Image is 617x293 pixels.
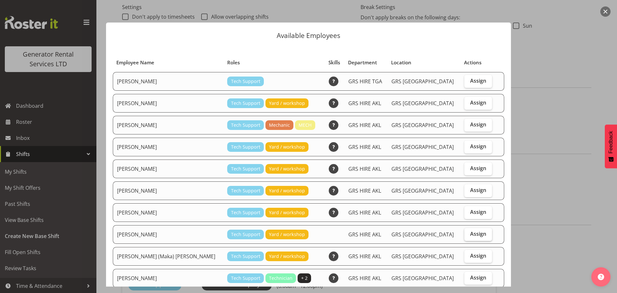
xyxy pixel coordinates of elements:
span: Tech Support [231,78,260,85]
span: Assign [470,143,486,150]
span: Department [348,59,377,66]
span: GRS HIRE AKL [348,253,381,260]
span: Tech Support [231,231,260,238]
span: Feedback [608,131,614,153]
td: [PERSON_NAME] [113,203,223,222]
span: Roles [227,59,240,66]
span: GRS [GEOGRAPHIC_DATA] [391,100,454,107]
span: GRS [GEOGRAPHIC_DATA] [391,187,454,194]
span: GRS HIRE AKL [348,275,381,282]
span: GRS HIRE AKL [348,143,381,151]
span: Assign [470,121,486,128]
span: Skills [328,59,340,66]
span: Tech Support [231,253,260,260]
span: Tech Support [231,275,260,282]
span: Yard / workshop [269,209,305,216]
td: [PERSON_NAME] (Maka) [PERSON_NAME] [113,247,223,266]
span: GRS [GEOGRAPHIC_DATA] [391,209,454,216]
span: Yard / workshop [269,187,305,194]
span: Assign [470,99,486,106]
span: Assign [470,231,486,237]
span: Tech Support [231,165,260,172]
span: GRS [GEOGRAPHIC_DATA] [391,165,454,172]
span: GRS HIRE AKL [348,187,381,194]
span: + 2 [301,275,308,282]
span: GRS HIRE AKL [348,100,381,107]
span: Tech Support [231,100,260,107]
span: GRS HIRE AKL [348,122,381,129]
td: [PERSON_NAME] [113,72,223,91]
span: GRS HIRE TGA [348,78,382,85]
td: [PERSON_NAME] [113,94,223,113]
span: Yard / workshop [269,100,305,107]
span: Assign [470,78,486,84]
td: [PERSON_NAME] [113,160,223,178]
img: help-xxl-2.png [598,274,604,280]
td: [PERSON_NAME] [113,116,223,134]
span: GRS HIRE AKL [348,209,381,216]
span: Assign [470,252,486,259]
span: Yard / workshop [269,253,305,260]
span: Tech Support [231,187,260,194]
span: Mechanic [269,122,290,129]
span: GRS HIRE AKL [348,231,381,238]
span: Assign [470,165,486,171]
td: [PERSON_NAME] [113,269,223,288]
span: Assign [470,187,486,193]
button: Feedback - Show survey [605,124,617,168]
span: Actions [464,59,481,66]
td: [PERSON_NAME] [113,225,223,244]
span: GRS [GEOGRAPHIC_DATA] [391,275,454,282]
span: GRS HIRE AKL [348,165,381,172]
span: Assign [470,274,486,281]
span: Tech Support [231,209,260,216]
p: Available Employees [112,32,505,39]
span: GRS [GEOGRAPHIC_DATA] [391,143,454,151]
span: GRS [GEOGRAPHIC_DATA] [391,231,454,238]
span: Location [391,59,411,66]
td: [PERSON_NAME] [113,181,223,200]
span: Yard / workshop [269,165,305,172]
td: [PERSON_NAME] [113,138,223,156]
span: Tech Support [231,122,260,129]
span: GRS [GEOGRAPHIC_DATA] [391,122,454,129]
span: GRS [GEOGRAPHIC_DATA] [391,78,454,85]
span: Yard / workshop [269,143,305,151]
span: Assign [470,209,486,215]
span: MECH [299,122,312,129]
span: Yard / workshop [269,231,305,238]
span: GRS [GEOGRAPHIC_DATA] [391,253,454,260]
span: Employee Name [116,59,154,66]
span: Technician [269,275,292,282]
span: Tech Support [231,143,260,151]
